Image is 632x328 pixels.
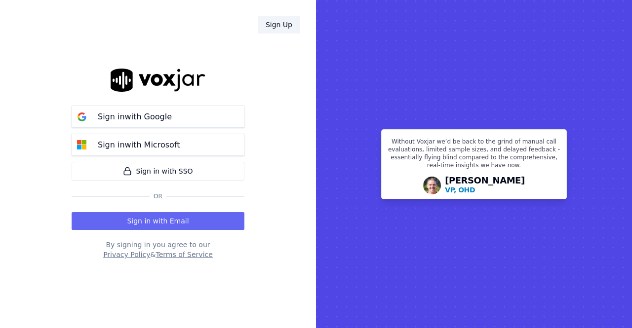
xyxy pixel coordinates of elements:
[445,185,475,195] p: VP, OHD
[72,212,244,230] button: Sign in with Email
[150,192,166,200] span: Or
[258,16,300,34] a: Sign Up
[72,134,244,156] button: Sign inwith Microsoft
[72,162,244,181] a: Sign in with SSO
[72,135,92,155] img: microsoft Sign in button
[98,111,172,123] p: Sign in with Google
[72,107,92,127] img: google Sign in button
[388,138,560,173] p: Without Voxjar we’d be back to the grind of manual call evaluations, limited sample sizes, and de...
[72,240,244,259] div: By signing in you agree to our &
[423,177,441,194] img: Avatar
[156,250,212,259] button: Terms of Service
[445,176,525,195] div: [PERSON_NAME]
[111,69,205,92] img: logo
[103,250,150,259] button: Privacy Policy
[72,106,244,128] button: Sign inwith Google
[98,139,180,151] p: Sign in with Microsoft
